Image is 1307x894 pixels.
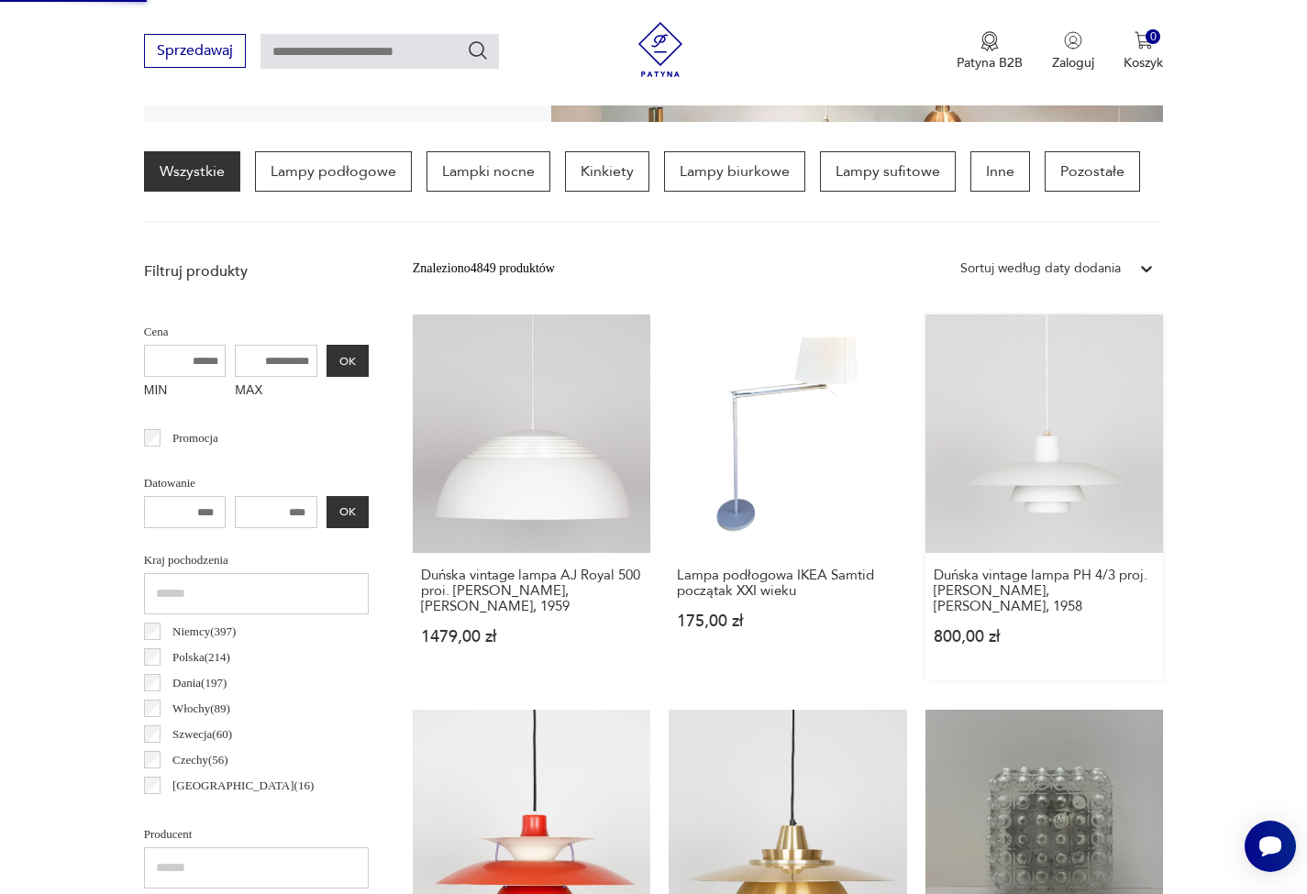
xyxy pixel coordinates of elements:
[957,31,1023,72] button: Patyna B2B
[960,259,1121,279] div: Sortuj według daty dodania
[172,428,218,448] p: Promocja
[957,54,1023,72] p: Patyna B2B
[1052,31,1094,72] button: Zaloguj
[980,31,999,51] img: Ikona medalu
[144,322,369,342] p: Cena
[664,151,805,192] a: Lampy biurkowe
[1064,31,1082,50] img: Ikonka użytkownika
[327,496,369,528] button: OK
[144,473,369,493] p: Datowanie
[1135,31,1153,50] img: Ikona koszyka
[633,22,688,77] img: Patyna - sklep z meblami i dekoracjami vintage
[820,151,956,192] a: Lampy sufitowe
[565,151,649,192] a: Kinkiety
[1045,151,1140,192] a: Pozostałe
[421,568,643,614] h3: Duńska vintage lampa AJ Royal 500 proi. [PERSON_NAME], [PERSON_NAME], 1959
[144,824,369,844] p: Producent
[172,622,236,642] p: Niemcy ( 397 )
[677,568,899,599] h3: Lampa podłogowa IKEA Samtid początak XXI wieku
[677,613,899,629] p: 175,00 zł
[172,750,228,770] p: Czechy ( 56 )
[144,261,369,281] p: Filtruj produkty
[255,151,412,192] a: Lampy podłogowe
[144,377,227,406] label: MIN
[172,801,314,822] p: [GEOGRAPHIC_DATA] ( 15 )
[172,776,314,796] p: [GEOGRAPHIC_DATA] ( 16 )
[1146,29,1161,45] div: 0
[144,151,240,192] a: Wszystkie
[669,315,907,680] a: Lampa podłogowa IKEA Samtid początak XXI wiekuLampa podłogowa IKEA Samtid początak XXI wieku175,0...
[172,724,232,745] p: Szwecja ( 60 )
[144,550,369,570] p: Kraj pochodzenia
[970,151,1030,192] a: Inne
[934,568,1156,614] h3: Duńska vintage lampa PH 4/3 proj. [PERSON_NAME], [PERSON_NAME], 1958
[1124,54,1163,72] p: Koszyk
[934,629,1156,645] p: 800,00 zł
[172,699,230,719] p: Włochy ( 89 )
[327,345,369,377] button: OK
[925,315,1164,680] a: Duńska vintage lampa PH 4/3 proj. Poul Henningsen, Louis Poulsen, 1958Duńska vintage lampa PH 4/3...
[426,151,550,192] a: Lampki nocne
[235,377,317,406] label: MAX
[413,259,555,279] div: Znaleziono 4849 produktów
[421,629,643,645] p: 1479,00 zł
[144,46,246,59] a: Sprzedawaj
[144,34,246,68] button: Sprzedawaj
[467,39,489,61] button: Szukaj
[172,647,230,668] p: Polska ( 214 )
[1245,821,1296,872] iframe: Smartsupp widget button
[172,673,227,693] p: Dania ( 197 )
[957,31,1023,72] a: Ikona medaluPatyna B2B
[413,315,651,680] a: Duńska vintage lampa AJ Royal 500 proi. Arne Jacobsen, Louis Poulsen, 1959Duńska vintage lampa AJ...
[1124,31,1163,72] button: 0Koszyk
[1052,54,1094,72] p: Zaloguj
